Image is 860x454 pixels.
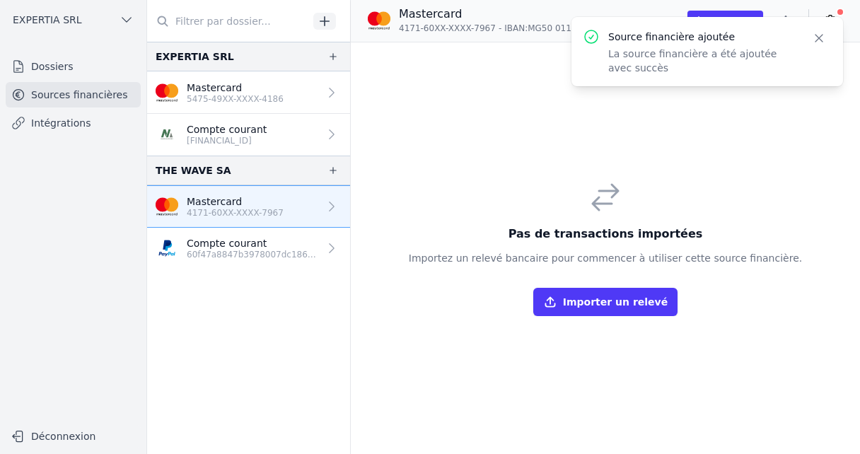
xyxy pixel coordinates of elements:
[6,54,141,79] a: Dossiers
[187,135,267,146] p: [FINANCIAL_ID]
[13,13,82,27] span: EXPERTIA SRL
[156,123,178,146] img: NAGELMACKERS_BNAGBEBBXXX.png
[156,237,178,260] img: PAYPAL_PPLXLULL.png
[6,82,141,107] a: Sources financières
[156,81,178,104] img: imageedit_2_6530439554.png
[147,8,308,34] input: Filtrer par dossier...
[409,226,802,243] h3: Pas de transactions importées
[147,185,350,228] a: Mastercard 4171-60XX-XXXX-7967
[156,48,234,65] div: EXPERTIA SRL
[156,162,231,179] div: THE WAVE SA
[608,47,795,75] p: La source financière a été ajoutée avec succès
[187,93,284,105] p: 5475-49XX-XXXX-4186
[147,228,350,269] a: Compte courant 60f47a8847b3978007dc186d3da94f86
[6,425,141,448] button: Déconnexion
[187,194,284,209] p: Mastercard
[187,249,319,260] p: 60f47a8847b3978007dc186d3da94f86
[409,251,802,265] p: Importez un relevé bancaire pour commencer à utiliser cette source financière.
[399,6,670,23] p: Mastercard
[608,30,795,44] p: Source financière ajoutée
[6,8,141,31] button: EXPERTIA SRL
[687,11,763,30] button: Importer
[156,195,178,218] img: imageedit_2_6530439554.png
[187,122,267,136] p: Compte courant
[187,236,319,250] p: Compte courant
[6,110,141,136] a: Intégrations
[533,288,678,316] button: Importer un relevé
[499,23,501,34] span: -
[147,114,350,156] a: Compte courant [FINANCIAL_ID]
[368,9,390,32] img: imageedit_2_6530439554.png
[399,23,496,34] span: 4171-60XX-XXXX-7967
[187,81,284,95] p: Mastercard
[504,23,692,34] span: IBAN: MG50 0117 0728 5481 5838 3329 078
[147,71,350,114] a: Mastercard 5475-49XX-XXXX-4186
[187,207,284,219] p: 4171-60XX-XXXX-7967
